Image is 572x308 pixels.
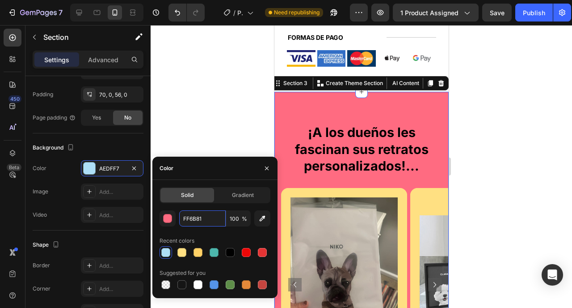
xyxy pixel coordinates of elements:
div: Suggested for you [160,269,206,277]
p: Section [43,32,117,43]
div: Video [33,211,47,219]
div: Add... [99,262,141,270]
span: Gradient [232,191,254,199]
div: Section 3 [7,54,35,62]
div: Undo/Redo [168,4,205,21]
div: Color [160,164,173,172]
div: Image [33,188,48,196]
p: Create Theme Section [51,54,109,62]
span: 1 product assigned [400,8,458,17]
div: Color [33,164,46,172]
span: Need republishing [274,9,320,17]
button: AI Content [114,53,147,64]
div: Beta [7,164,21,171]
span: Yes [92,114,101,122]
div: Open Intercom Messenger [542,264,563,286]
span: Save [490,9,505,17]
span: Solid [181,191,193,199]
button: 7 [4,4,67,21]
p: 7 [59,7,63,18]
div: 450 [8,95,21,103]
iframe: Design area [274,25,449,308]
div: Publish [523,8,545,17]
button: Carousel Next Arrow [154,253,167,266]
div: Add... [99,211,141,219]
span: Product Page - [DATE] 22:22:18 [237,8,244,17]
p: Settings [44,55,69,64]
span: No [124,114,131,122]
img: gempages_432750572815254551-cc5b919d-b3db-4a2e-99d6-5a76cd2a8c62.png [145,190,252,298]
div: Recent colors [160,237,194,245]
div: Page padding [33,114,76,122]
p: Advanced [88,55,118,64]
span: % [242,215,247,223]
button: 1 product assigned [393,4,479,21]
div: Background [33,142,76,154]
div: AEDFF7 [99,165,125,173]
span: / [233,8,236,17]
div: Add... [99,285,141,293]
button: Save [482,4,512,21]
div: Corner [33,285,50,293]
div: Shape [33,239,61,251]
div: Border [33,261,50,269]
button: Publish [515,4,553,21]
div: 70, 0, 56, 0 [99,91,141,99]
input: Eg: FFFFFF [179,210,226,227]
div: Padding [33,90,53,98]
div: Add... [99,188,141,196]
